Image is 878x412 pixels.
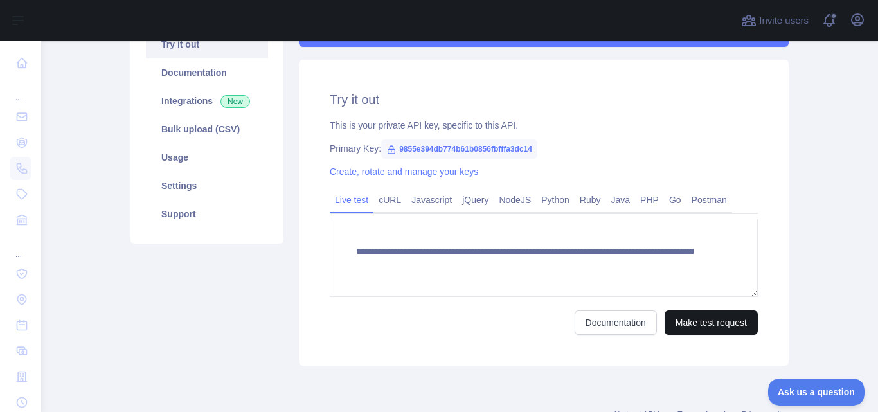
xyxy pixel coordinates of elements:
[146,115,268,143] a: Bulk upload (CSV)
[373,190,406,210] a: cURL
[575,190,606,210] a: Ruby
[768,379,865,406] iframe: Toggle Customer Support
[10,77,31,103] div: ...
[330,91,758,109] h2: Try it out
[739,10,811,31] button: Invite users
[664,190,686,210] a: Go
[406,190,457,210] a: Javascript
[494,190,536,210] a: NodeJS
[575,310,657,335] a: Documentation
[146,87,268,115] a: Integrations New
[10,234,31,260] div: ...
[220,95,250,108] span: New
[146,172,268,200] a: Settings
[146,30,268,58] a: Try it out
[635,190,664,210] a: PHP
[146,200,268,228] a: Support
[330,119,758,132] div: This is your private API key, specific to this API.
[381,139,537,159] span: 9855e394db774b61b0856fbfffa3dc14
[146,143,268,172] a: Usage
[536,190,575,210] a: Python
[330,190,373,210] a: Live test
[457,190,494,210] a: jQuery
[686,190,732,210] a: Postman
[665,310,758,335] button: Make test request
[330,142,758,155] div: Primary Key:
[606,190,636,210] a: Java
[759,13,809,28] span: Invite users
[146,58,268,87] a: Documentation
[330,166,478,177] a: Create, rotate and manage your keys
